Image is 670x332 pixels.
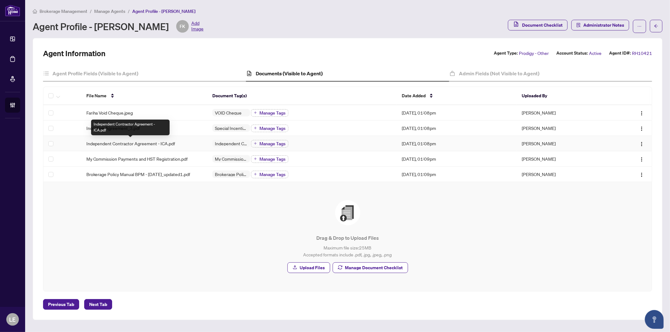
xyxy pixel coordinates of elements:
[333,262,408,273] button: Manage Document Checklist
[517,136,611,151] td: [PERSON_NAME]
[459,70,539,77] h4: Admin Fields (Not Visible to Agent)
[89,299,107,309] span: Next Tab
[397,87,517,105] th: Date Added
[86,125,140,131] span: Incentive Agreement_3.pdf
[94,8,125,14] span: Manage Agents
[81,87,208,105] th: File Name
[397,105,517,120] td: [DATE], 01:08pm
[639,111,644,116] img: Logo
[632,50,652,57] span: RH10421
[637,108,647,118] button: Logo
[191,20,204,33] span: Add Image
[254,126,257,130] span: plus
[259,172,286,177] span: Manage Tags
[180,23,185,30] span: FK
[251,109,288,117] button: Manage Tags
[251,140,288,147] button: Manage Tags
[517,151,611,167] td: [PERSON_NAME]
[48,299,74,309] span: Previous Tab
[571,20,629,30] button: Administrator Notes
[637,169,647,179] button: Logo
[254,157,257,160] span: plus
[212,141,250,146] span: Independent Contractor Agreement
[251,155,288,163] button: Manage Tags
[259,126,286,131] span: Manage Tags
[639,126,644,131] img: Logo
[576,23,581,27] span: solution
[519,50,549,57] span: Prodigy - Other
[207,87,397,105] th: Document Tag(s)
[287,262,330,273] button: Upload Files
[494,50,518,57] label: Agent Type:
[9,315,16,324] span: LE
[212,157,250,161] span: My Commission Payments and HST Registration
[517,120,611,136] td: [PERSON_NAME]
[508,20,568,30] button: Document Checklist
[645,310,664,329] button: Open asap
[589,50,602,57] span: Active
[517,105,611,120] td: [PERSON_NAME]
[212,172,250,176] span: Brokerage Policy Manual
[639,172,644,177] img: Logo
[132,8,195,14] span: Agent Profile - [PERSON_NAME]
[609,50,631,57] label: Agent ID#:
[522,20,563,30] span: Document Checklist
[254,173,257,176] span: plus
[583,20,624,30] span: Administrator Notes
[251,171,288,178] button: Manage Tags
[397,136,517,151] td: [DATE], 01:08pm
[86,140,175,147] span: Independent Contractor Agreement - ICA.pdf
[637,138,647,148] button: Logo
[637,154,647,164] button: Logo
[212,126,250,130] span: Special Incentive Agreement
[259,111,286,115] span: Manage Tags
[51,190,644,284] span: File UploadDrag & Drop to Upload FilesMaximum file size:25MBAccepted formats include .pdf, .jpg, ...
[637,24,642,29] span: ellipsis
[397,151,517,167] td: [DATE], 01:09pm
[335,200,360,225] img: File Upload
[86,155,188,162] span: My Commission Payments and HST Registration.pdf
[256,70,323,77] h4: Documents (Visible to Agent)
[397,167,517,182] td: [DATE], 01:09pm
[517,87,611,105] th: Uploaded By
[300,263,325,273] span: Upload Files
[639,157,644,162] img: Logo
[402,92,426,99] span: Date Added
[91,120,170,135] div: Independent Contractor Agreement - ICA.pdf
[637,123,647,133] button: Logo
[84,299,112,310] button: Next Tab
[128,8,130,15] li: /
[43,299,79,310] button: Previous Tab
[259,142,286,146] span: Manage Tags
[86,109,133,116] span: Fariha Void Cheque.jpeg
[212,110,244,115] span: VOID Cheque
[254,142,257,145] span: plus
[517,167,611,182] td: [PERSON_NAME]
[33,20,204,33] div: Agent Profile - [PERSON_NAME]
[654,24,658,28] span: arrow-left
[251,125,288,132] button: Manage Tags
[259,157,286,161] span: Manage Tags
[86,171,190,178] span: Brokerage Policy Manual BPM - [DATE]_updated1.pdf
[397,120,517,136] td: [DATE], 01:08pm
[556,50,588,57] label: Account Status:
[56,244,639,258] p: Maximum file size: 25 MB Accepted formats include .pdf, .jpg, .jpeg, .png
[56,234,639,242] p: Drag & Drop to Upload Files
[639,142,644,147] img: Logo
[345,263,403,273] span: Manage Document Checklist
[86,92,107,99] span: File Name
[254,111,257,114] span: plus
